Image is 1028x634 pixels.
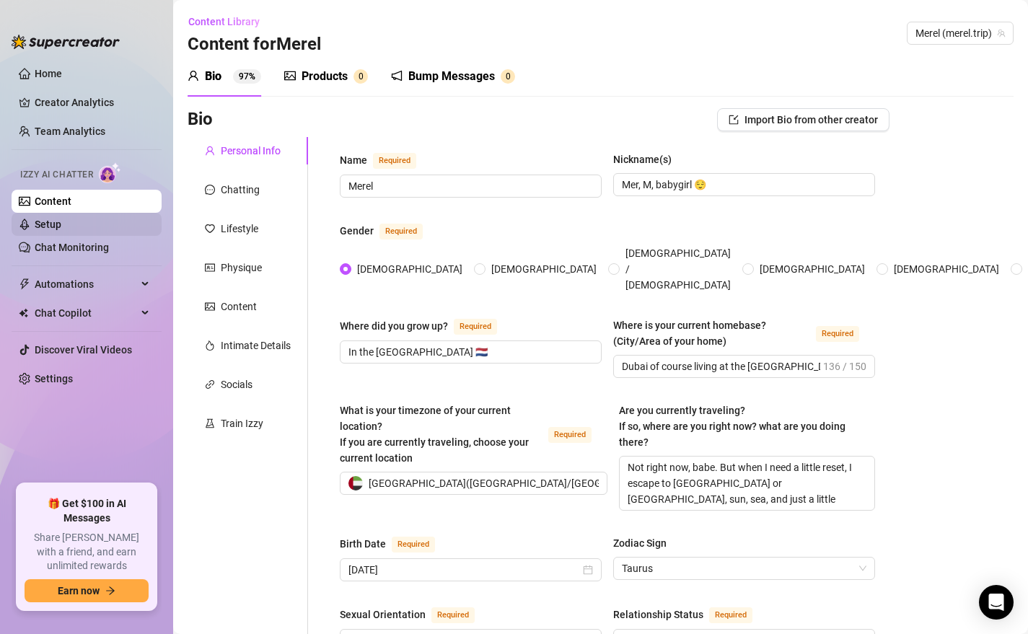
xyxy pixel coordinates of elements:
span: Required [379,224,423,239]
label: Sexual Orientation [340,606,491,623]
button: Content Library [188,10,271,33]
a: Settings [35,373,73,384]
div: Intimate Details [221,338,291,353]
div: Chatting [221,182,260,198]
span: Content Library [188,16,260,27]
span: 136 / 150 [823,358,866,374]
div: Where is your current homebase? (City/Area of your home) [613,317,810,349]
h3: Content for Merel [188,33,321,56]
span: Required [392,537,435,552]
div: Zodiac Sign [613,535,667,551]
div: Bio [205,68,221,85]
span: Required [816,326,859,342]
span: Required [454,319,497,335]
div: Nickname(s) [613,151,672,167]
span: Earn now [58,585,100,596]
span: [DEMOGRAPHIC_DATA] [486,261,602,277]
a: Team Analytics [35,126,105,137]
span: What is your timezone of your current location? If you are currently traveling, choose your curre... [340,405,529,464]
sup: 0 [501,69,515,84]
div: Personal Info [221,143,281,159]
label: Birth Date [340,535,451,552]
div: Name [340,152,367,168]
div: Sexual Orientation [340,607,426,622]
span: user [188,70,199,82]
span: arrow-right [105,586,115,596]
div: Where did you grow up? [340,318,448,334]
div: Train Izzy [221,415,263,431]
img: ae [348,476,363,490]
div: Physique [221,260,262,276]
label: Where is your current homebase? (City/Area of your home) [613,317,875,349]
input: Where did you grow up? [348,344,590,360]
span: picture [284,70,296,82]
div: Open Intercom Messenger [979,585,1014,620]
span: team [997,29,1006,38]
input: Name [348,178,590,194]
span: Are you currently traveling? If so, where are you right now? what are you doing there? [619,405,845,448]
span: Required [373,153,416,169]
button: Earn nowarrow-right [25,579,149,602]
span: picture [205,301,215,312]
span: [GEOGRAPHIC_DATA] ( [GEOGRAPHIC_DATA]/[GEOGRAPHIC_DATA] ) [369,472,672,494]
span: [DEMOGRAPHIC_DATA] [351,261,468,277]
div: Birth Date [340,536,386,552]
img: AI Chatter [99,162,121,183]
span: [DEMOGRAPHIC_DATA] [754,261,871,277]
input: Birth Date [348,562,580,578]
a: Creator Analytics [35,91,150,114]
span: Import Bio from other creator [744,114,878,126]
sup: 0 [353,69,368,84]
a: Setup [35,219,61,230]
a: Discover Viral Videos [35,344,132,356]
span: user [205,146,215,156]
span: heart [205,224,215,234]
label: Where did you grow up? [340,317,513,335]
span: Izzy AI Chatter [20,168,93,182]
span: import [729,115,739,125]
span: notification [391,70,403,82]
button: Import Bio from other creator [717,108,889,131]
a: Home [35,68,62,79]
span: Taurus [622,558,866,579]
span: [DEMOGRAPHIC_DATA] / [DEMOGRAPHIC_DATA] [620,245,737,293]
span: Share [PERSON_NAME] with a friend, and earn unlimited rewards [25,531,149,573]
span: Chat Copilot [35,301,137,325]
div: Lifestyle [221,221,258,237]
label: Nickname(s) [613,151,682,167]
span: thunderbolt [19,278,30,290]
img: Chat Copilot [19,308,28,318]
span: idcard [205,263,215,273]
div: Content [221,299,257,314]
span: Required [548,427,592,443]
input: Where is your current homebase? (City/Area of your home) [622,358,820,374]
span: link [205,379,215,389]
span: Automations [35,273,137,296]
label: Gender [340,222,439,239]
span: [DEMOGRAPHIC_DATA] [888,261,1005,277]
label: Name [340,151,432,169]
span: Required [709,607,752,623]
a: Content [35,195,71,207]
div: Products [302,68,348,85]
span: Merel (merel.trip) [915,22,1005,44]
span: experiment [205,418,215,428]
a: Chat Monitoring [35,242,109,253]
sup: 97% [233,69,261,84]
label: Relationship Status [613,606,768,623]
div: Relationship Status [613,607,703,622]
input: Nickname(s) [622,177,864,193]
div: Socials [221,377,252,392]
span: fire [205,340,215,351]
img: logo-BBDzfeDw.svg [12,35,120,49]
div: Gender [340,223,374,239]
span: Required [431,607,475,623]
span: message [205,185,215,195]
h3: Bio [188,108,213,131]
span: 🎁 Get $100 in AI Messages [25,497,149,525]
div: Bump Messages [408,68,495,85]
textarea: Not right now, babe. But when I need a little reset, I escape to [GEOGRAPHIC_DATA] or [GEOGRAPHIC... [620,457,874,510]
label: Zodiac Sign [613,535,677,551]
